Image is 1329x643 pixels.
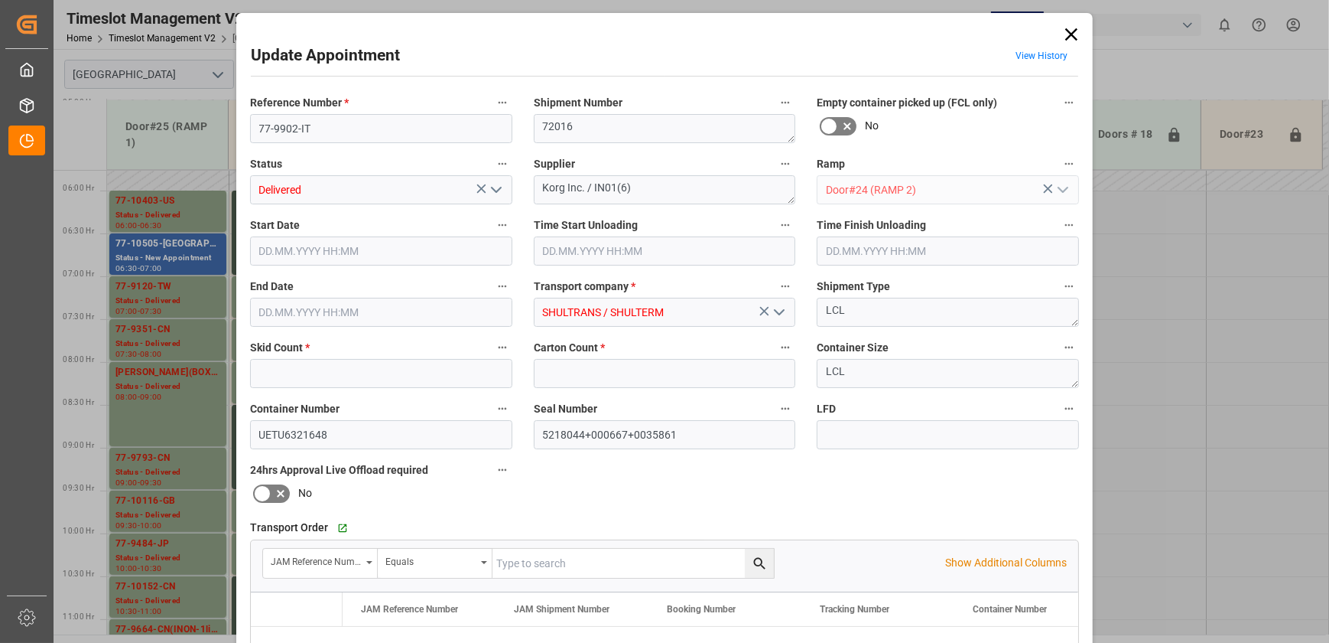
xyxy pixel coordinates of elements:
input: DD.MM.YYYY HH:MM [250,237,512,266]
span: Carton Count [534,340,605,356]
button: Time Finish Unloading [1059,215,1079,235]
button: Supplier [775,154,795,174]
input: Type to search/select [250,175,512,204]
span: Container Number [250,401,340,417]
input: DD.MM.YYYY HH:MM [534,237,796,266]
span: Shipment Type [817,279,890,295]
button: Skid Count * [492,338,512,357]
textarea: 72016 [534,114,796,143]
span: End Date [250,279,294,295]
span: LFD [817,401,836,417]
button: open menu [263,549,378,578]
a: View History [1015,51,1067,61]
button: open menu [483,178,506,202]
button: End Date [492,276,512,296]
button: open menu [767,301,790,325]
textarea: LCL [817,359,1079,388]
button: Reference Number * [492,93,512,113]
input: DD.MM.YYYY HH:MM [250,298,512,327]
span: Seal Number [534,401,597,417]
span: No [865,118,879,134]
button: LFD [1059,399,1079,419]
h2: Update Appointment [251,44,400,68]
span: Start Date [250,217,300,233]
span: Empty container picked up (FCL only) [817,95,997,111]
span: JAM Shipment Number [514,604,609,615]
span: JAM Reference Number [361,604,458,615]
button: Carton Count * [775,338,795,357]
span: Supplier [534,156,575,172]
button: Shipment Type [1059,276,1079,296]
button: open menu [1050,178,1073,202]
textarea: Korg Inc. / IN01(6) [534,175,796,204]
span: Transport Order [250,520,328,536]
span: Tracking Number [820,604,889,615]
span: Container Number [973,604,1047,615]
button: Empty container picked up (FCL only) [1059,93,1079,113]
button: Container Size [1059,338,1079,357]
button: Time Start Unloading [775,215,795,235]
span: Skid Count [250,340,310,356]
button: Transport company * [775,276,795,296]
span: Shipment Number [534,95,622,111]
button: Container Number [492,399,512,419]
button: Shipment Number [775,93,795,113]
div: Equals [385,551,476,569]
input: DD.MM.YYYY HH:MM [817,237,1079,266]
div: JAM Reference Number [271,551,361,569]
button: Ramp [1059,154,1079,174]
span: 24hrs Approval Live Offload required [250,462,428,478]
span: Transport company [534,279,635,295]
span: No [298,485,312,501]
p: Show Additional Columns [945,555,1067,571]
span: Ramp [817,156,845,172]
button: open menu [378,549,492,578]
span: Status [250,156,282,172]
span: Time Finish Unloading [817,217,926,233]
button: 24hrs Approval Live Offload required [492,460,512,480]
button: search button [745,549,774,578]
button: Seal Number [775,399,795,419]
input: Type to search [492,549,774,578]
button: Start Date [492,215,512,235]
span: Booking Number [667,604,736,615]
button: Status [492,154,512,174]
span: Container Size [817,340,889,356]
textarea: LCL [817,298,1079,327]
input: Type to search/select [817,175,1079,204]
span: Reference Number [250,95,349,111]
span: Time Start Unloading [534,217,638,233]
